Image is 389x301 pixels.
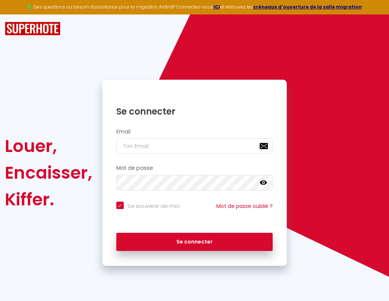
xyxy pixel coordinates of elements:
[5,186,92,213] div: Kiffer.
[116,129,273,135] h2: Email
[116,165,273,171] h2: Mot de passe
[216,202,273,210] a: Mot de passe oublié ?
[116,106,273,117] h1: Se connecter
[116,138,273,154] input: Ton Email
[5,159,92,186] div: Encaisser,
[253,4,362,10] a: créneaux d'ouverture de la salle migration
[116,233,273,251] button: Se connecter
[5,22,60,36] img: SuperHote logo
[213,4,220,10] a: ICI
[5,133,92,159] div: Louer,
